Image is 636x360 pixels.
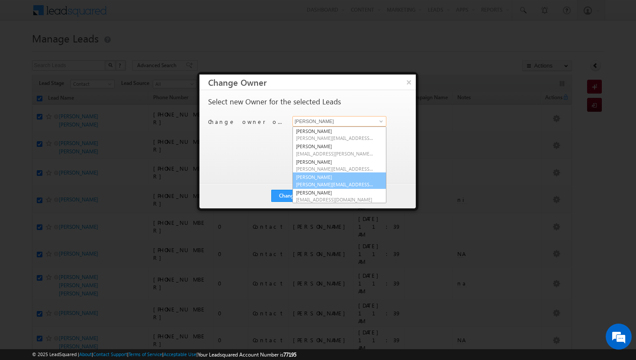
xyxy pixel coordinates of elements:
[208,75,416,90] h3: Change Owner
[292,172,386,189] a: [PERSON_NAME]
[15,45,36,57] img: d_60004797649_company_0_60004797649
[208,98,341,106] p: Select new Owner for the selected Leads
[118,267,157,279] em: Start Chat
[293,158,386,173] a: [PERSON_NAME]
[142,4,163,25] div: Minimize live chat window
[93,351,127,357] a: Contact Support
[296,165,374,172] span: [PERSON_NAME][EMAIL_ADDRESS][PERSON_NAME][DOMAIN_NAME]
[293,142,386,158] a: [PERSON_NAME]
[198,351,296,358] span: Your Leadsquared Account Number is
[45,45,145,57] div: Chat with us now
[296,135,374,141] span: [PERSON_NAME][EMAIL_ADDRESS][DOMAIN_NAME]
[375,117,385,126] a: Show All Items
[208,118,286,126] p: Change owner of 50 leads to
[283,351,296,358] span: 77195
[11,80,158,259] textarea: Type your message and hit 'Enter'
[296,181,374,188] span: [PERSON_NAME][EMAIL_ADDRESS][DOMAIN_NAME]
[271,190,304,202] button: Change
[293,188,386,204] a: [PERSON_NAME]
[292,116,386,126] input: Type to Search
[128,351,162,357] a: Terms of Service
[296,150,374,157] span: [EMAIL_ADDRESS][PERSON_NAME][DOMAIN_NAME]
[402,75,416,90] button: ×
[32,350,296,359] span: © 2025 LeadSquared | | | | |
[164,351,196,357] a: Acceptable Use
[293,127,386,143] a: [PERSON_NAME]
[79,351,92,357] a: About
[296,196,374,203] span: [EMAIL_ADDRESS][DOMAIN_NAME]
